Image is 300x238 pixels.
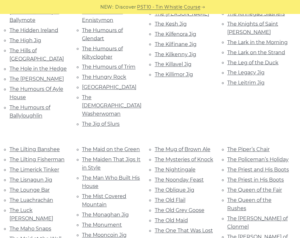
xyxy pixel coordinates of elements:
a: The Priest and His Boots [228,167,289,173]
a: The Mist Covered Mountain [82,194,127,208]
a: The Killimor Jig [155,72,193,78]
a: The Humours Of Ayle House [9,86,63,101]
a: The [DEMOGRAPHIC_DATA] Washerwoman [82,95,142,117]
a: The Knights of Saint [PERSON_NAME] [228,21,278,35]
a: The Luachrachán [9,197,53,203]
a: The Killavel Jig [155,62,191,68]
a: The Monument [82,222,122,228]
a: The Lisnagun Jig [9,177,52,183]
a: The Humours of Glendart [82,27,123,42]
a: The Kilkenny Jig [155,51,196,57]
span: NEW: [101,3,114,11]
a: The Humours of Trim [82,64,136,70]
a: The One That Was Lost [155,228,213,234]
a: The Humours of Ballyloughlin [9,105,50,119]
a: The Legacy Jig [228,70,265,76]
a: The Lark in the Morning [228,39,288,45]
a: The Leg of the Duck [228,60,279,66]
a: The [PERSON_NAME] [9,76,64,82]
a: PST10 - Tin Whistle Course [137,3,201,11]
a: The Priest in His Boots [228,177,284,183]
a: The Policeman’s Holiday [228,157,289,163]
a: The Old Flail [155,197,185,203]
a: The Maid on the Green [82,147,140,153]
a: The Kilfinane Jig [155,41,197,47]
a: The Maiden That Jigs It in Style [82,157,141,171]
a: The Hole in the Hedge [9,66,67,72]
a: [GEOGRAPHIC_DATA] [82,84,137,90]
a: The Lark on the Strand [228,50,285,56]
a: The Lounge Bar [9,187,50,193]
a: The Humours of Kiltyclogher [82,46,123,60]
a: The Piper’s Chair [228,147,270,153]
a: The Luck [PERSON_NAME] [9,208,53,222]
a: The Maho Snaps [9,226,51,232]
a: The Monaghan Jig [82,212,129,218]
a: The Lilting Fisherman [9,157,65,163]
a: The Lilting Banshee [9,147,60,153]
a: The Noonday Feast [155,177,204,183]
a: The Mug of Brown Ale [155,147,210,153]
a: The [PERSON_NAME] of Clonmel [228,216,288,230]
a: The Leitrim Jig [228,80,265,86]
a: The Queen of the Fair [228,187,282,193]
a: The Hidden Ireland [9,27,58,33]
a: The Kilfenora Jig [155,31,196,37]
a: The Oblique Jig [155,187,194,193]
a: The Hills of [GEOGRAPHIC_DATA] [9,48,64,62]
span: Discover [116,3,136,11]
a: The Jig of Slurs [82,121,120,127]
a: The Queen of the Rushes [228,197,272,212]
a: The High Jig [9,37,41,43]
a: The Kesh Jig [155,21,187,27]
a: The Limerick Tinker [9,167,59,173]
a: The Man Who Built His House [82,175,140,189]
a: The Nightingale [155,167,196,173]
a: The Mysteries of Knock [155,157,213,163]
a: The Old Maid [155,218,188,224]
a: The Hungry Rock [82,74,127,80]
a: The Old Grey Goose [155,208,204,214]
